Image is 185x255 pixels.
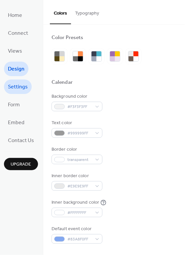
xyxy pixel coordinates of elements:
button: Upgrade [4,158,38,170]
div: Inner border color [52,173,101,179]
span: Form [8,100,20,111]
a: Settings [4,79,32,94]
a: Form [4,97,24,112]
div: Color Presets [52,34,83,41]
span: Embed [8,118,24,128]
div: Calendar [52,79,73,86]
span: Contact Us [8,136,34,146]
span: #83A8F0FF [67,236,92,243]
span: transparent [67,157,92,164]
div: Default event color [52,226,101,232]
span: #F3F3F3FF [67,104,92,111]
div: Border color [52,146,101,153]
a: Design [4,62,28,76]
div: Text color [52,120,101,127]
div: Background color [52,93,101,100]
a: Home [4,8,26,23]
span: Views [8,46,22,57]
span: #E9E9E9FF [67,183,92,190]
span: Home [8,11,22,21]
span: Upgrade [11,161,31,168]
div: Inner background color [52,199,99,206]
span: Connect [8,28,28,39]
a: Connect [4,26,32,40]
span: Settings [8,82,28,93]
a: Views [4,44,26,58]
a: Embed [4,115,28,130]
a: Contact Us [4,133,38,148]
span: Design [8,64,24,75]
span: #FFFFFFFF [67,210,92,217]
span: #999999FF [67,130,92,137]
